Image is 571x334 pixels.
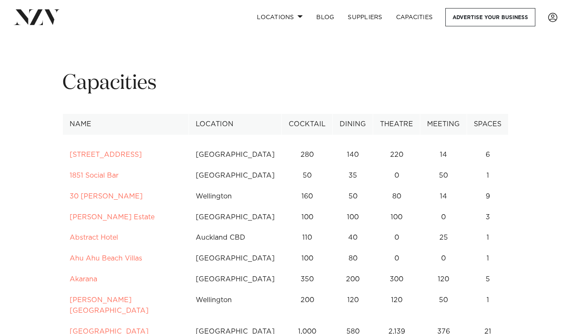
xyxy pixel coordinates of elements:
a: Ahu Ahu Beach Villas [70,255,142,262]
td: Wellington [189,186,282,207]
td: 80 [333,248,373,269]
td: 200 [333,269,373,290]
td: 1 [467,290,509,321]
td: 50 [282,165,333,186]
td: 50 [420,290,467,321]
th: Spaces [467,114,509,135]
td: 1 [467,227,509,248]
a: Capacities [389,8,440,26]
td: 50 [333,186,373,207]
a: Advertise your business [445,8,535,26]
th: Cocktail [282,114,333,135]
td: 220 [373,144,420,165]
td: 110 [282,227,333,248]
td: 0 [420,207,467,228]
td: 80 [373,186,420,207]
td: 3 [467,207,509,228]
td: 40 [333,227,373,248]
td: 25 [420,227,467,248]
a: 30 [PERSON_NAME] [70,193,143,200]
td: 0 [373,248,420,269]
td: [GEOGRAPHIC_DATA] [189,207,282,228]
td: 280 [282,144,333,165]
a: [PERSON_NAME][GEOGRAPHIC_DATA] [70,297,149,314]
td: 14 [420,186,467,207]
td: 0 [373,165,420,186]
td: Wellington [189,290,282,321]
img: nzv-logo.png [14,9,60,25]
td: [GEOGRAPHIC_DATA] [189,144,282,165]
td: 100 [282,207,333,228]
th: Dining [333,114,373,135]
td: 120 [420,269,467,290]
td: 50 [420,165,467,186]
td: 100 [282,248,333,269]
td: 160 [282,186,333,207]
td: 5 [467,269,509,290]
td: 0 [420,248,467,269]
td: 1 [467,165,509,186]
td: 1 [467,248,509,269]
td: 300 [373,269,420,290]
td: 100 [373,207,420,228]
h1: Capacities [62,70,509,97]
a: BLOG [309,8,341,26]
th: Theatre [373,114,420,135]
td: 200 [282,290,333,321]
td: 9 [467,186,509,207]
td: [GEOGRAPHIC_DATA] [189,269,282,290]
td: 120 [373,290,420,321]
td: 14 [420,144,467,165]
th: Meeting [420,114,467,135]
td: 35 [333,165,373,186]
a: [PERSON_NAME] Estate [70,214,155,221]
td: Auckland CBD [189,227,282,248]
th: Location [189,114,282,135]
td: 6 [467,144,509,165]
td: [GEOGRAPHIC_DATA] [189,165,282,186]
td: 350 [282,269,333,290]
a: Abstract Hotel [70,234,118,241]
td: 120 [333,290,373,321]
a: 1851 Social Bar [70,172,118,179]
td: 100 [333,207,373,228]
a: [STREET_ADDRESS] [70,151,142,158]
td: [GEOGRAPHIC_DATA] [189,248,282,269]
td: 0 [373,227,420,248]
a: Akarana [70,276,97,283]
a: Locations [250,8,309,26]
th: Name [63,114,189,135]
a: SUPPLIERS [341,8,389,26]
td: 140 [333,144,373,165]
